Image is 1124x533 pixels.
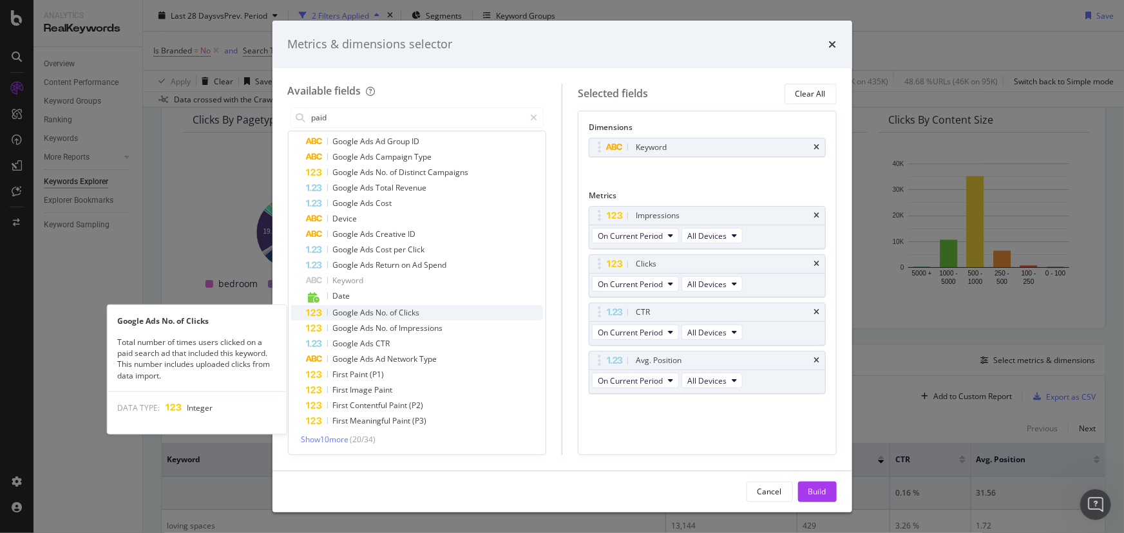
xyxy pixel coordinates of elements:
[26,135,232,157] p: How can we help?
[413,415,427,426] span: (P3)
[408,244,425,255] span: Click
[26,91,232,135] p: Hello [PERSON_NAME].
[390,167,399,178] span: of
[333,338,361,349] span: Google
[333,275,364,286] span: Keyword
[26,392,216,406] div: Understanding AI Bot Data in Botify
[578,86,648,101] div: Selected fields
[413,259,424,270] span: Ad
[592,276,679,292] button: On Current Period
[361,136,376,147] span: Ads
[288,84,361,98] div: Available fields
[361,167,376,178] span: Ads
[310,108,525,127] input: Search by field name
[376,167,390,178] span: No.
[376,229,408,239] span: Creative
[26,368,216,382] div: Integrating Web Traffic Data
[829,36,837,53] div: times
[361,229,376,239] span: Ads
[687,375,727,386] span: All Devices
[420,353,437,364] span: Type
[636,209,680,222] div: Impressions
[361,338,376,349] span: Ads
[376,136,388,147] span: Ad
[333,259,361,270] span: Google
[138,21,164,46] img: Profile image for Victoria
[26,344,216,358] div: Supported Bots
[399,307,420,318] span: Clicks
[388,136,412,147] span: Group
[333,182,361,193] span: Google
[376,307,390,318] span: No.
[57,204,298,214] span: copy from the fetch request in [URL][DOMAIN_NAME]
[798,482,837,502] button: Build
[14,192,244,240] div: Profile image for Lauracopy from the fetch request in [URL][DOMAIN_NAME][PERSON_NAME]•17m ago
[129,402,193,453] button: Tickets
[747,482,793,502] button: Cancel
[333,369,350,380] span: First
[361,244,376,255] span: Ads
[333,353,361,364] span: Google
[333,213,357,224] span: Device
[681,373,743,388] button: All Devices
[26,184,231,198] div: Recent message
[394,244,408,255] span: per
[19,363,239,387] div: Integrating Web Traffic Data
[795,88,826,99] div: Clear All
[222,21,245,44] div: Close
[388,353,420,364] span: Network
[785,84,837,104] button: Clear All
[390,307,399,318] span: of
[26,272,216,285] div: AI Agent and team can help
[808,486,826,497] div: Build
[412,136,420,147] span: ID
[333,415,350,426] span: First
[333,400,350,411] span: First
[350,400,390,411] span: Contentful
[687,327,727,338] span: All Devices
[424,259,447,270] span: Spend
[146,434,177,443] span: Tickets
[350,369,370,380] span: Paint
[814,212,820,220] div: times
[370,369,385,380] span: (P1)
[333,151,361,162] span: Google
[26,24,86,45] img: logo
[375,384,393,395] span: Paint
[26,315,104,328] span: Search for help
[17,434,46,443] span: Home
[399,167,428,178] span: Distinct
[333,290,350,301] span: Date
[814,144,820,151] div: times
[402,259,413,270] span: on
[592,373,679,388] button: On Current Period
[350,384,375,395] span: Image
[333,384,350,395] span: First
[13,173,245,241] div: Recent messageProfile image for Lauracopy from the fetch request in [URL][DOMAIN_NAME][PERSON_NAM...
[598,375,663,386] span: On Current Period
[57,216,132,230] div: [PERSON_NAME]
[107,337,286,381] div: Total number of times users clicked on a paid search ad that included this keyword. This number i...
[410,400,424,411] span: (P2)
[19,387,239,411] div: Understanding AI Bot Data in Botify
[399,323,443,333] span: Impressions
[19,308,239,334] button: Search for help
[592,228,679,243] button: On Current Period
[589,206,826,249] div: ImpressionstimesOn Current PeriodAll Devices
[598,327,663,338] span: On Current Period
[135,216,180,230] div: • 17m ago
[376,244,394,255] span: Cost
[814,308,820,316] div: times
[333,307,361,318] span: Google
[687,279,727,290] span: All Devices
[681,324,743,340] button: All Devices
[390,400,410,411] span: Paint
[390,323,399,333] span: of
[26,258,216,272] div: Ask a question
[361,182,376,193] span: Ads
[589,190,826,206] div: Metrics
[64,402,129,453] button: Messages
[598,279,663,290] span: On Current Period
[162,21,188,46] img: Profile image for Laura
[598,230,663,241] span: On Current Period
